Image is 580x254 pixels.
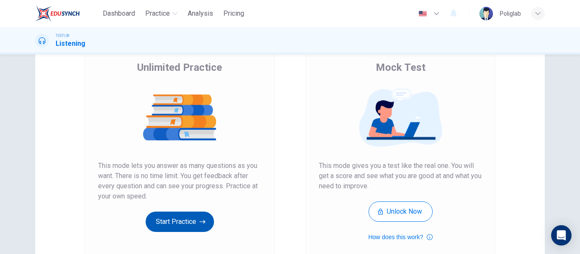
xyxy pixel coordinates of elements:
[417,11,428,17] img: en
[99,6,138,21] button: Dashboard
[137,61,222,74] span: Unlimited Practice
[223,8,244,19] span: Pricing
[319,161,482,191] span: This mode gives you a test like the real one. You will get a score and see what you are good at a...
[369,201,433,222] button: Unlock Now
[145,8,170,19] span: Practice
[103,8,135,19] span: Dashboard
[142,6,181,21] button: Practice
[184,6,217,21] button: Analysis
[146,212,214,232] button: Start Practice
[35,5,80,22] img: EduSynch logo
[500,8,521,19] div: Poliglab
[368,232,432,242] button: How does this work?
[551,225,572,246] div: Open Intercom Messenger
[376,61,425,74] span: Mock Test
[35,5,99,22] a: EduSynch logo
[56,39,85,49] h1: Listening
[56,33,69,39] span: TOEFL®
[220,6,248,21] button: Pricing
[188,8,213,19] span: Analysis
[479,7,493,20] img: Profile picture
[98,161,261,201] span: This mode lets you answer as many questions as you want. There is no time limit. You get feedback...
